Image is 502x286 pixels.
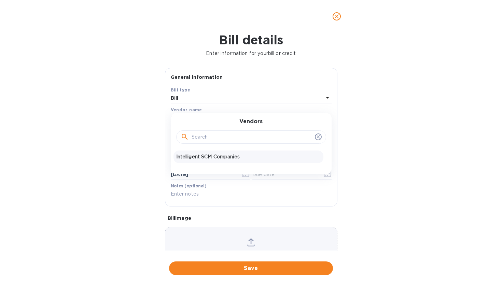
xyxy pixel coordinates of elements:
[175,264,327,272] span: Save
[171,169,235,180] input: Select date
[171,107,202,112] b: Vendor name
[239,118,263,125] h3: Vendors
[169,261,333,275] button: Save
[171,189,332,199] input: Enter notes
[171,74,223,80] b: General information
[171,95,179,101] b: Bill
[192,132,312,142] input: Search
[176,153,321,160] p: Intelligent SCM Companies
[171,87,191,92] b: Bill type
[168,215,335,221] p: Bill image
[252,169,317,180] input: Due date
[171,115,239,120] b: Intelligent SCM Companies
[329,8,345,25] button: close
[5,50,497,57] p: Enter information for your bill or credit
[165,251,337,265] p: Choose a bill and drag it here
[171,184,207,188] label: Notes (optional)
[5,33,497,47] h1: Bill details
